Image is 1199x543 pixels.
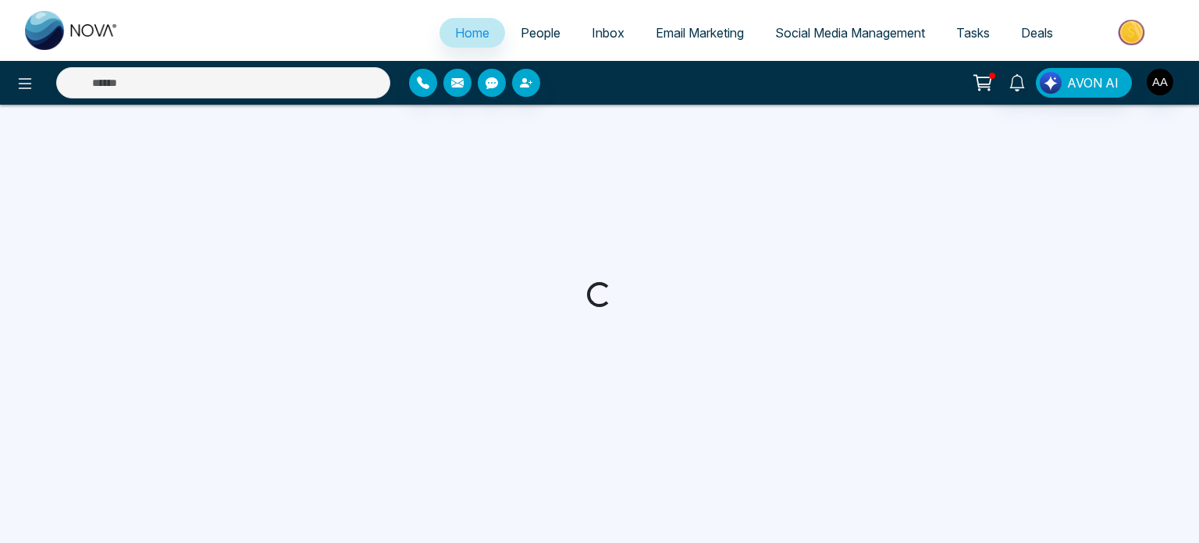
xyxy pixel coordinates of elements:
span: People [521,25,560,41]
a: Inbox [576,18,640,48]
span: Email Marketing [656,25,744,41]
span: Home [455,25,489,41]
a: Deals [1005,18,1069,48]
img: User Avatar [1147,69,1173,95]
span: AVON AI [1067,73,1119,92]
a: Tasks [941,18,1005,48]
span: Deals [1021,25,1053,41]
img: Nova CRM Logo [25,11,119,50]
span: Tasks [956,25,990,41]
a: People [505,18,576,48]
a: Social Media Management [760,18,941,48]
a: Email Marketing [640,18,760,48]
span: Inbox [592,25,624,41]
img: Market-place.gif [1076,15,1190,50]
img: Lead Flow [1040,72,1062,94]
a: Home [439,18,505,48]
button: AVON AI [1036,68,1132,98]
span: Social Media Management [775,25,925,41]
